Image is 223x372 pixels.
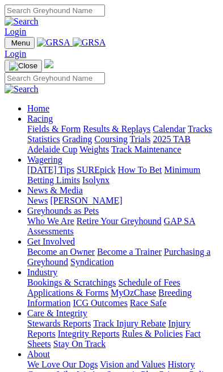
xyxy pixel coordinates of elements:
a: Login [5,27,26,36]
a: Syndication [70,257,113,267]
div: Get Involved [27,247,218,267]
a: 2025 TAB Adelaide Cup [27,134,191,154]
div: Industry [27,278,218,308]
a: History [167,359,195,369]
a: Track Maintenance [111,144,181,154]
div: Care & Integrity [27,319,218,349]
a: SUREpick [77,165,115,175]
a: Vision and Values [100,359,165,369]
a: News & Media [27,185,83,195]
a: [PERSON_NAME] [50,196,122,205]
div: Racing [27,124,218,155]
a: GAP SA Assessments [27,216,195,236]
a: Greyhounds as Pets [27,206,99,216]
img: logo-grsa-white.png [44,59,53,68]
img: GRSA [73,38,106,48]
a: Coursing [94,134,128,144]
a: MyOzChase [111,288,156,297]
a: Statistics [27,134,60,144]
div: Wagering [27,165,218,185]
a: News [27,196,48,205]
a: Fields & Form [27,124,81,134]
a: Isolynx [82,175,110,185]
a: Login [5,49,26,59]
a: Applications & Forms [27,288,108,297]
a: Become a Trainer [97,247,162,257]
a: Wagering [27,155,62,164]
a: Breeding Information [27,288,192,308]
a: Tracks [188,124,212,134]
img: Search [5,84,39,94]
a: Fact Sheets [27,329,201,349]
a: Schedule of Fees [118,278,180,287]
a: Integrity Reports [58,329,120,338]
a: Rules & Policies [122,329,183,338]
a: Get Involved [27,237,75,246]
a: Home [27,104,49,113]
div: News & Media [27,196,218,206]
a: Industry [27,267,57,277]
img: Close [9,61,37,71]
a: Bookings & Scratchings [27,278,116,287]
a: Results & Replays [83,124,150,134]
a: Trials [130,134,151,144]
input: Search [5,5,105,16]
a: Racing [27,114,53,123]
a: About [27,349,50,359]
a: Race Safe [130,298,166,308]
button: Toggle navigation [5,60,42,72]
a: Care & Integrity [27,308,87,318]
a: We Love Our Dogs [27,359,98,369]
a: Track Injury Rebate [93,319,166,328]
a: Stewards Reports [27,319,91,328]
a: Injury Reports [27,319,191,338]
span: Menu [11,39,30,47]
a: Retire Your Greyhound [77,216,162,226]
a: Purchasing a Greyhound [27,247,211,267]
a: How To Bet [118,165,162,175]
img: Search [5,16,39,27]
a: Become an Owner [27,247,95,257]
a: ICG Outcomes [73,298,127,308]
a: Calendar [153,124,186,134]
img: GRSA [37,38,70,48]
a: Grading [62,134,92,144]
button: Toggle navigation [5,37,35,49]
a: [DATE] Tips [27,165,74,175]
a: Stay On Track [53,339,106,349]
a: Minimum Betting Limits [27,165,200,185]
div: Greyhounds as Pets [27,216,218,237]
input: Search [5,72,105,84]
a: Who We Are [27,216,74,226]
a: Weights [79,144,109,154]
